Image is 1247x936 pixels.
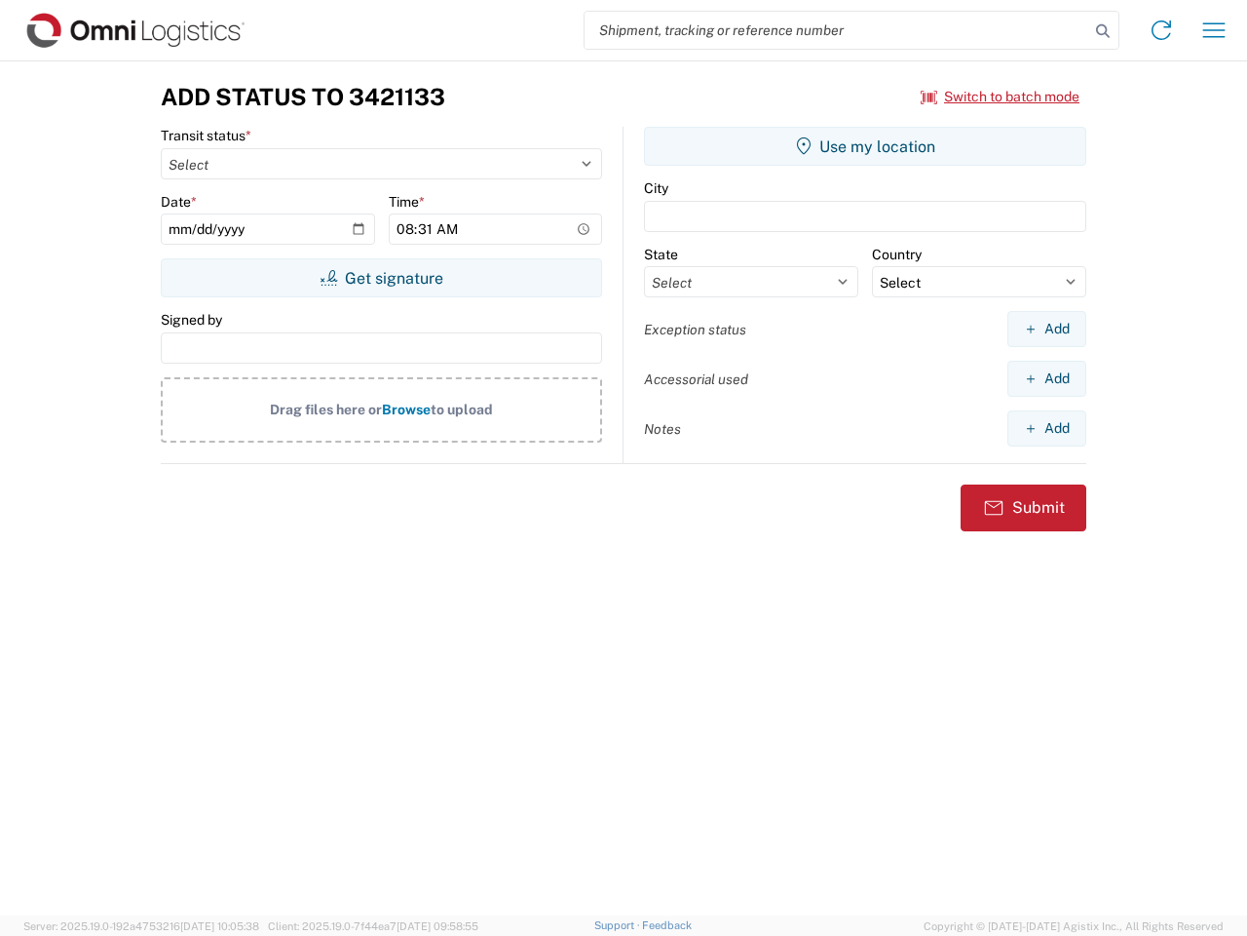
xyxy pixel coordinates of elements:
[644,420,681,438] label: Notes
[389,193,425,211] label: Time
[161,311,222,329] label: Signed by
[921,81,1079,113] button: Switch to batch mode
[161,127,251,144] label: Transit status
[594,919,643,931] a: Support
[1007,311,1086,347] button: Add
[644,370,748,388] label: Accessorial used
[397,920,478,932] span: [DATE] 09:58:55
[924,917,1224,935] span: Copyright © [DATE]-[DATE] Agistix Inc., All Rights Reserved
[23,920,259,932] span: Server: 2025.19.0-192a4753216
[644,127,1086,166] button: Use my location
[1007,410,1086,447] button: Add
[644,321,746,338] label: Exception status
[644,246,678,263] label: State
[1007,361,1086,397] button: Add
[961,485,1086,531] button: Submit
[180,920,259,932] span: [DATE] 10:05:38
[161,258,602,297] button: Get signature
[161,193,197,211] label: Date
[161,83,445,111] h3: Add Status to 3421133
[872,246,922,263] label: Country
[431,402,493,417] span: to upload
[644,179,668,197] label: City
[270,402,382,417] span: Drag files here or
[585,12,1089,49] input: Shipment, tracking or reference number
[268,920,478,932] span: Client: 2025.19.0-7f44ea7
[382,402,431,417] span: Browse
[642,919,692,931] a: Feedback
